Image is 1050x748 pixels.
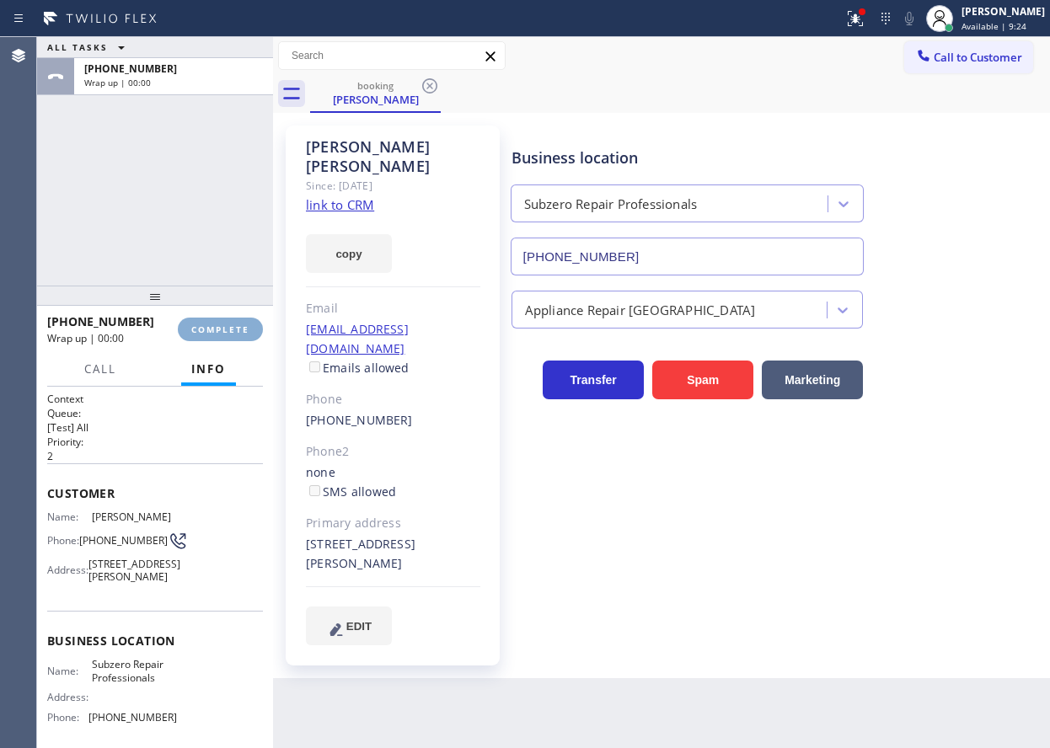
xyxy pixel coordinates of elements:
[47,406,263,420] h2: Queue:
[47,420,263,435] p: [Test] All
[181,353,236,386] button: Info
[762,361,863,399] button: Marketing
[306,234,392,273] button: copy
[306,196,374,213] a: link to CRM
[279,42,505,69] input: Search
[47,691,92,703] span: Address:
[306,176,480,195] div: Since: [DATE]
[178,318,263,341] button: COMPLETE
[312,79,439,92] div: booking
[306,360,410,376] label: Emails allowed
[306,514,480,533] div: Primary address
[312,92,439,107] div: [PERSON_NAME]
[191,323,249,335] span: COMPLETE
[47,449,263,463] p: 2
[47,313,154,329] span: [PHONE_NUMBER]
[512,147,864,169] div: Business location
[306,137,480,176] div: [PERSON_NAME] [PERSON_NAME]
[88,711,177,724] span: [PHONE_NUMBER]
[84,61,177,76] span: [PHONE_NUMBER]
[84,361,116,377] span: Call
[306,321,409,356] a: [EMAIL_ADDRESS][DOMAIN_NAME]
[37,37,142,57] button: ALL TASKS
[79,534,168,547] span: [PHONE_NUMBER]
[306,535,480,574] div: [STREET_ADDRESS][PERSON_NAME]
[897,7,921,30] button: Mute
[309,361,320,372] input: Emails allowed
[652,361,753,399] button: Spam
[306,606,392,645] button: EDIT
[511,238,865,275] input: Phone Number
[47,331,124,345] span: Wrap up | 00:00
[306,463,480,502] div: none
[84,77,151,88] span: Wrap up | 00:00
[904,41,1033,73] button: Call to Customer
[191,361,226,377] span: Info
[306,412,413,428] a: [PHONE_NUMBER]
[47,633,263,649] span: Business location
[47,41,108,53] span: ALL TASKS
[47,534,79,547] span: Phone:
[47,392,263,406] h1: Context
[47,485,263,501] span: Customer
[74,353,126,386] button: Call
[525,300,756,319] div: Appliance Repair [GEOGRAPHIC_DATA]
[47,711,88,724] span: Phone:
[543,361,644,399] button: Transfer
[309,485,320,496] input: SMS allowed
[962,20,1026,32] span: Available | 9:24
[524,195,698,214] div: Subzero Repair Professionals
[346,620,372,633] span: EDIT
[306,442,480,462] div: Phone2
[312,75,439,111] div: Joshua Perea
[92,658,176,684] span: Subzero Repair Professionals
[306,299,480,318] div: Email
[962,4,1045,19] div: [PERSON_NAME]
[47,665,92,677] span: Name:
[47,435,263,449] h2: Priority:
[306,484,396,500] label: SMS allowed
[934,50,1022,65] span: Call to Customer
[88,558,180,584] span: [STREET_ADDRESS][PERSON_NAME]
[306,390,480,409] div: Phone
[92,510,176,523] span: [PERSON_NAME]
[47,510,92,523] span: Name:
[47,564,88,576] span: Address:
